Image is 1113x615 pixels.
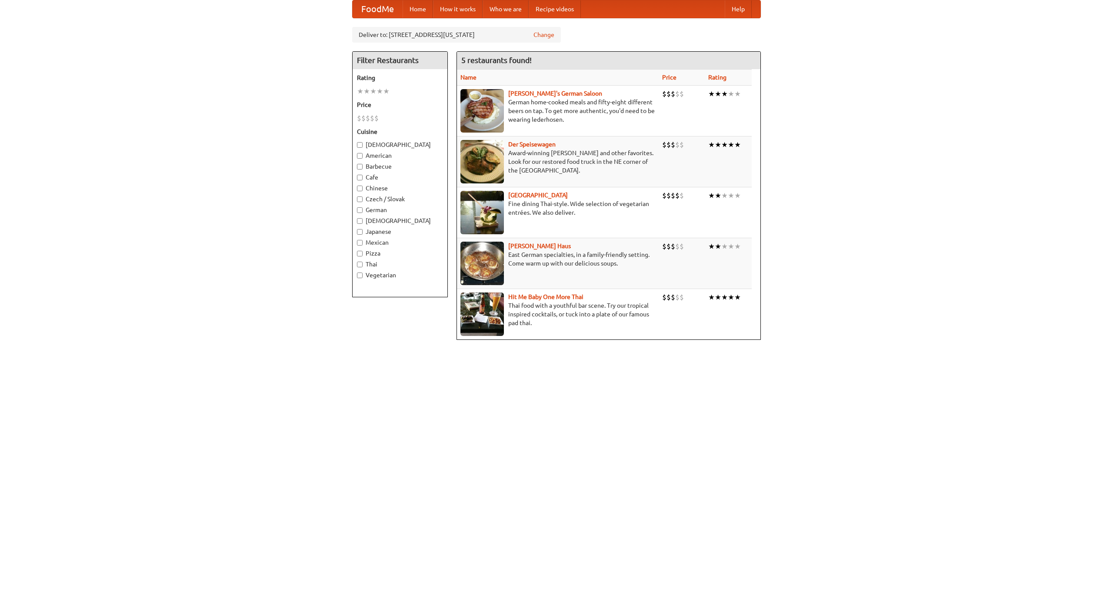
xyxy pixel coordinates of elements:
[734,242,741,251] li: ★
[721,140,728,150] li: ★
[728,89,734,99] li: ★
[715,293,721,302] li: ★
[675,242,680,251] li: $
[533,30,554,39] a: Change
[675,89,680,99] li: $
[529,0,581,18] a: Recipe videos
[680,191,684,200] li: $
[353,0,403,18] a: FoodMe
[666,293,671,302] li: $
[357,127,443,136] h5: Cuisine
[370,113,374,123] li: $
[708,140,715,150] li: ★
[671,242,675,251] li: $
[671,293,675,302] li: $
[483,0,529,18] a: Who we are
[728,242,734,251] li: ★
[357,260,443,269] label: Thai
[357,73,443,82] h5: Rating
[666,89,671,99] li: $
[460,301,655,327] p: Thai food with a youthful bar scene. Try our tropical inspired cocktails, or tuck into a plate of...
[352,27,561,43] div: Deliver to: [STREET_ADDRESS][US_STATE]
[671,140,675,150] li: $
[370,86,377,96] li: ★
[734,140,741,150] li: ★
[357,273,363,278] input: Vegetarian
[734,89,741,99] li: ★
[662,89,666,99] li: $
[357,238,443,247] label: Mexican
[460,293,504,336] img: babythai.jpg
[357,100,443,109] h5: Price
[721,242,728,251] li: ★
[403,0,433,18] a: Home
[662,140,666,150] li: $
[460,98,655,124] p: German home-cooked meals and fifty-eight different beers on tap. To get more authentic, you'd nee...
[357,229,363,235] input: Japanese
[460,191,504,234] img: satay.jpg
[671,191,675,200] li: $
[734,191,741,200] li: ★
[721,89,728,99] li: ★
[662,74,676,81] a: Price
[357,262,363,267] input: Thai
[357,173,443,182] label: Cafe
[508,293,583,300] a: Hit Me Baby One More Thai
[366,113,370,123] li: $
[357,164,363,170] input: Barbecue
[357,142,363,148] input: [DEMOGRAPHIC_DATA]
[363,86,370,96] li: ★
[680,242,684,251] li: $
[666,140,671,150] li: $
[357,218,363,224] input: [DEMOGRAPHIC_DATA]
[680,293,684,302] li: $
[675,293,680,302] li: $
[708,74,726,81] a: Rating
[383,86,390,96] li: ★
[357,140,443,149] label: [DEMOGRAPHIC_DATA]
[675,191,680,200] li: $
[374,113,379,123] li: $
[460,250,655,268] p: East German specialties, in a family-friendly setting. Come warm up with our delicious soups.
[728,140,734,150] li: ★
[671,89,675,99] li: $
[357,249,443,258] label: Pizza
[357,113,361,123] li: $
[734,293,741,302] li: ★
[460,199,655,217] p: Fine dining Thai-style. Wide selection of vegetarian entrées. We also deliver.
[508,243,571,249] b: [PERSON_NAME] Haus
[666,242,671,251] li: $
[725,0,752,18] a: Help
[715,89,721,99] li: ★
[460,89,504,133] img: esthers.jpg
[461,56,532,64] ng-pluralize: 5 restaurants found!
[708,191,715,200] li: ★
[357,153,363,159] input: American
[721,293,728,302] li: ★
[357,207,363,213] input: German
[361,113,366,123] li: $
[460,149,655,175] p: Award-winning [PERSON_NAME] and other favorites. Look for our restored food truck in the NE corne...
[357,271,443,279] label: Vegetarian
[357,175,363,180] input: Cafe
[508,192,568,199] a: [GEOGRAPHIC_DATA]
[357,251,363,256] input: Pizza
[715,140,721,150] li: ★
[508,90,602,97] b: [PERSON_NAME]'s German Saloon
[662,242,666,251] li: $
[353,52,447,69] h4: Filter Restaurants
[357,86,363,96] li: ★
[460,242,504,285] img: kohlhaus.jpg
[357,206,443,214] label: German
[357,196,363,202] input: Czech / Slovak
[357,186,363,191] input: Chinese
[680,140,684,150] li: $
[357,184,443,193] label: Chinese
[357,195,443,203] label: Czech / Slovak
[460,140,504,183] img: speisewagen.jpg
[715,242,721,251] li: ★
[433,0,483,18] a: How it works
[662,293,666,302] li: $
